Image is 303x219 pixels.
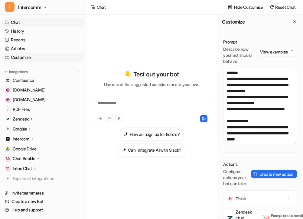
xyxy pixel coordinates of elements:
img: expand menu [4,70,8,74]
span: [DOMAIN_NAME] [13,87,45,93]
img: Confluence [6,79,10,82]
img: Zendesk [6,117,10,121]
img: customize [228,5,232,9]
p: Hide Customize [234,4,263,10]
button: Hide Customize [226,3,266,11]
a: ConfluenceConfluence [2,76,84,85]
button: Create new action [251,170,297,178]
div: Chat [97,4,106,10]
span: I [5,2,15,12]
img: How do I sign up for Edrolo? [124,132,128,137]
button: Reset Chat [268,3,298,11]
span: Explore all integrations [13,174,82,183]
img: menu_add.svg [77,70,81,74]
span: Google Drive [13,146,37,152]
img: reset [270,5,274,9]
a: Articles [2,44,84,53]
p: Think [236,196,246,202]
button: Close flyout [291,18,298,25]
p: Configure actions your bot can take. [223,169,251,187]
span: PDF Files [13,106,30,112]
p: 👇 Test out your bot [124,70,179,79]
p: Chat Bubble [13,156,35,162]
p: Gorgias [13,126,27,132]
a: PDF FilesPDF Files [2,105,84,114]
p: Use one of the suggested questions or ask your own [104,81,200,88]
span: Intercomm [18,3,41,11]
a: Customize [2,53,84,62]
a: app.intercom.com[DOMAIN_NAME] [2,95,84,104]
button: Integrations [2,69,30,75]
button: View examples [257,47,297,56]
a: History [2,27,84,35]
img: Inline Chat [6,167,10,170]
img: PDF Files [6,108,10,111]
h2: Customize [222,19,245,25]
a: Reports [2,36,84,44]
img: Google Drive [6,147,10,151]
a: Explore all integrations [2,174,84,183]
a: Create a new Bot [2,197,84,206]
img: create-action-icon.svg [253,172,258,176]
p: Inline Chat [13,166,32,172]
a: Google DriveGoogle Drive [2,145,84,153]
p: Zendesk [13,116,29,122]
img: Chat Bubble [6,157,10,160]
img: app.intercom.com [6,98,10,101]
img: www.helpdesk.com [6,88,10,92]
button: How do I sign up for Edrolo?How do I sign up for Edrolo? [120,127,184,141]
span: Confluence [13,77,34,83]
a: Help and support [2,206,84,214]
span: [DOMAIN_NAME] [13,97,45,103]
img: Can I integrate AI with Slack? [122,148,126,152]
button: Can I integrate AI with Slack?Can I integrate AI with Slack? [118,143,185,156]
p: Prompt [223,39,257,45]
p: Actions [223,161,251,167]
p: Intercom [13,136,29,142]
a: Chat [2,18,84,27]
a: www.helpdesk.com[DOMAIN_NAME] [2,86,84,94]
img: Gorgias [6,127,10,131]
h3: Can I integrate AI with Slack? [128,147,181,153]
img: Think icon [227,196,233,202]
h3: How do I sign up for Edrolo? [130,131,180,137]
img: explore all integrations [5,176,11,182]
p: Integrations [9,69,28,74]
a: Invite teammates [2,189,84,197]
p: Describe how your bot should behave. [223,46,257,64]
img: Intercom [6,137,10,141]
